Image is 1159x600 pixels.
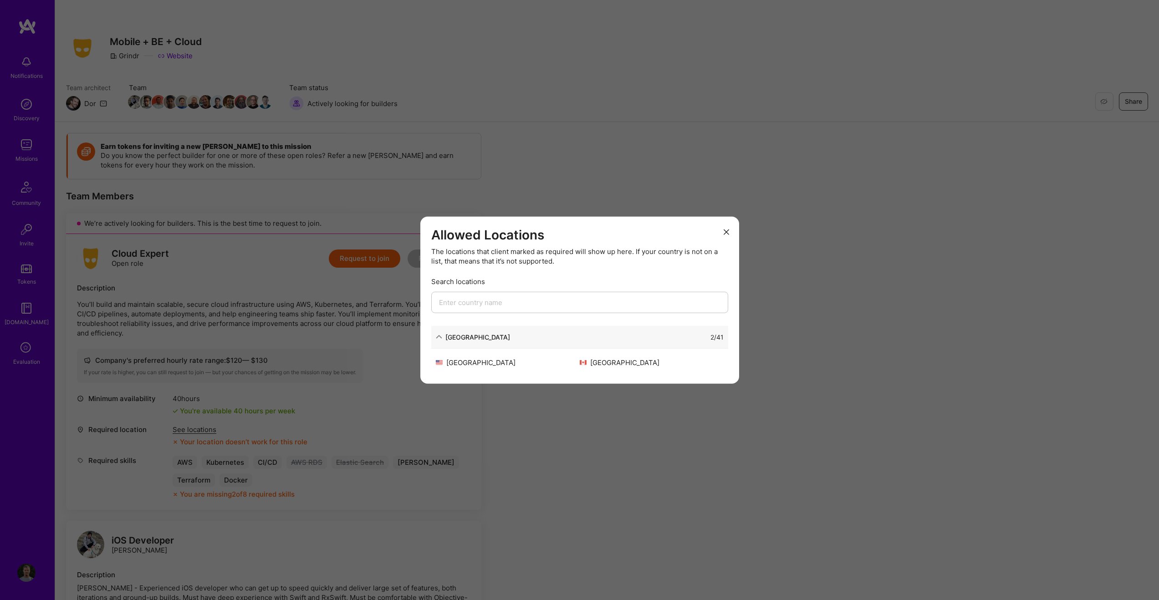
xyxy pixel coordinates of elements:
img: Canada [580,360,587,365]
div: [GEOGRAPHIC_DATA] [580,357,724,367]
div: modal [420,217,739,384]
div: 2 / 41 [710,332,724,341]
i: icon ArrowDown [436,334,442,340]
input: Enter country name [431,291,728,313]
div: Search locations [431,276,728,286]
div: The locations that client marked as required will show up here. If your country is not on a list,... [431,246,728,265]
h3: Allowed Locations [431,228,728,243]
div: [GEOGRAPHIC_DATA] [436,357,580,367]
img: United States [436,360,443,365]
i: icon Close [724,229,729,234]
div: [GEOGRAPHIC_DATA] [445,332,510,341]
